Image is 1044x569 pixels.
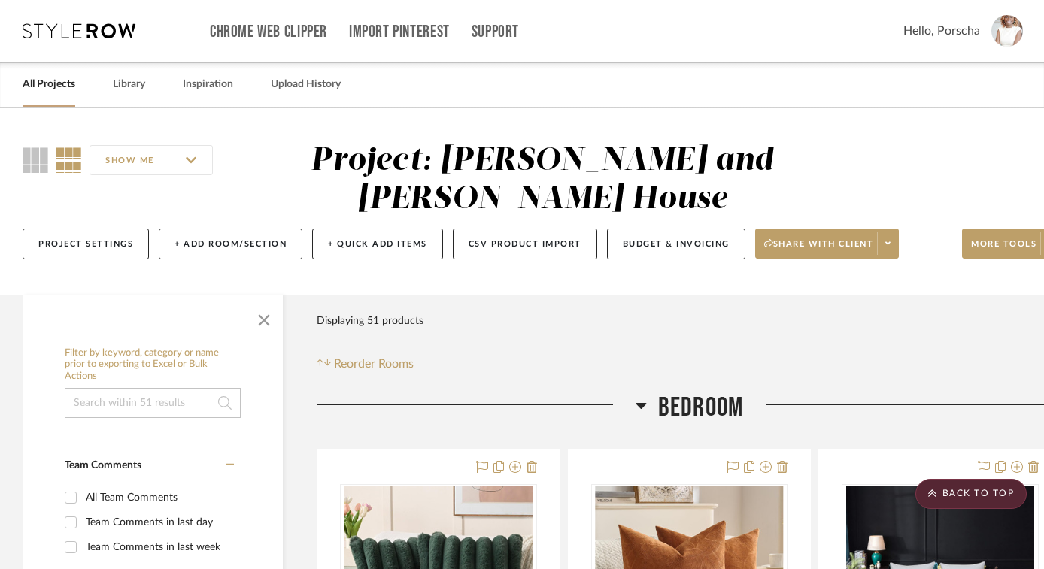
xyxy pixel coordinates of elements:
span: Bedroom [658,392,743,424]
a: Chrome Web Clipper [210,26,327,38]
span: Hello, Porscha [903,22,980,40]
button: Close [249,302,279,332]
a: Import Pinterest [349,26,450,38]
button: Project Settings [23,229,149,259]
span: More tools [971,238,1036,261]
span: Share with client [764,238,874,261]
div: Team Comments in last week [86,535,230,559]
button: Budget & Invoicing [607,229,745,259]
span: Team Comments [65,460,141,471]
img: avatar [991,15,1023,47]
div: Displaying 51 products [317,306,423,336]
div: All Team Comments [86,486,230,510]
button: CSV Product Import [453,229,597,259]
button: + Add Room/Section [159,229,302,259]
scroll-to-top-button: BACK TO TOP [915,479,1027,509]
span: Reorder Rooms [334,355,414,373]
div: Team Comments in last day [86,510,230,534]
a: All Projects [23,74,75,95]
button: Reorder Rooms [317,355,414,373]
button: Share with client [755,229,900,259]
button: + Quick Add Items [312,229,443,259]
a: Library [113,74,145,95]
a: Inspiration [183,74,233,95]
a: Support [472,26,519,38]
input: Search within 51 results [65,388,241,418]
h6: Filter by keyword, category or name prior to exporting to Excel or Bulk Actions [65,347,241,383]
a: Upload History [271,74,341,95]
div: Project: [PERSON_NAME] and [PERSON_NAME] House [311,145,773,215]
